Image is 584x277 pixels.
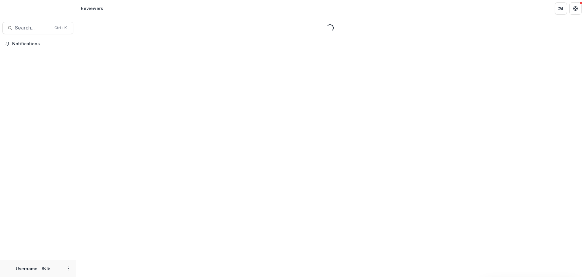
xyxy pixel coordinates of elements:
[53,25,68,31] div: Ctrl + K
[2,22,73,34] button: Search...
[40,266,52,271] p: Role
[16,265,37,272] p: Username
[65,265,72,272] button: More
[78,4,106,13] nav: breadcrumb
[555,2,567,15] button: Partners
[81,5,103,12] div: Reviewers
[569,2,582,15] button: Get Help
[15,25,51,31] span: Search...
[12,41,71,47] span: Notifications
[2,39,73,49] button: Notifications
